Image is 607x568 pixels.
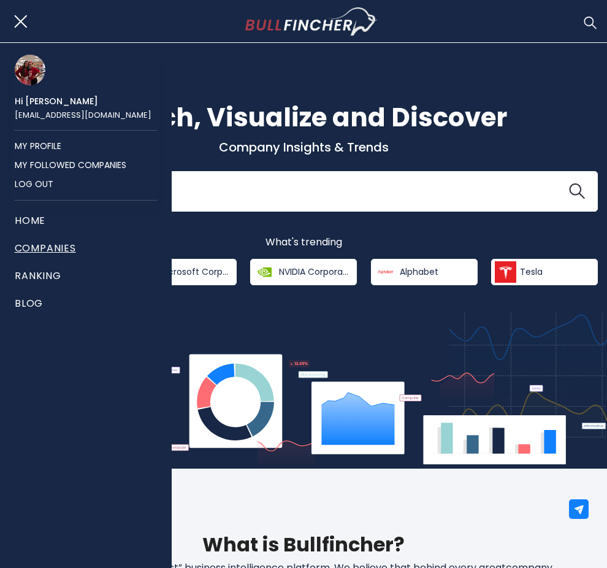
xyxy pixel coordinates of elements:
[491,259,598,285] a: Tesla
[279,266,348,277] span: NVIDIA Corporation
[569,183,585,199] img: search icon
[15,262,157,290] a: Ranking
[371,259,478,285] a: Alphabet
[9,139,598,155] p: Company Insights & Trends
[159,266,228,277] span: Microsoft Corporation
[245,7,377,36] a: Go to homepage
[15,178,53,191] a: Log out
[15,234,157,262] a: Companies
[245,7,378,36] img: Bullfincher logo
[15,140,61,153] a: My profile
[15,96,157,121] div: Hi [PERSON_NAME]
[15,55,45,85] img: Profile
[9,236,598,249] p: What's trending
[15,207,157,234] a: Home
[520,266,543,277] span: Tesla
[15,290,157,317] a: Blog
[130,259,237,285] a: Microsoft Corporation
[400,266,438,277] span: Alphabet
[15,109,151,121] a: [EMAIL_ADDRESS][DOMAIN_NAME]
[9,98,598,137] h1: Search, Visualize and Discover
[15,159,126,172] a: My followed companies
[9,530,598,559] h2: What is Bullfincher?
[250,259,357,285] a: NVIDIA Corporation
